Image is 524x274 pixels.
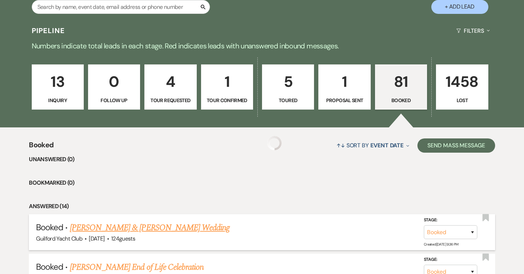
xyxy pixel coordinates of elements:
[424,256,477,264] label: Stage:
[206,96,248,104] p: Tour Confirmed
[144,64,196,110] a: 4Tour Requested
[36,96,79,104] p: Inquiry
[88,64,140,110] a: 0Follow Up
[32,64,84,110] a: 13Inquiry
[323,96,366,104] p: Proposal Sent
[417,138,495,153] button: Send Mass Message
[318,64,370,110] a: 1Proposal Sent
[424,242,458,247] span: Created: [DATE] 9:36 PM
[5,40,519,52] p: Numbers indicate total leads in each stage. Red indicates leads with unanswered inbound messages.
[70,261,204,274] a: [PERSON_NAME] End of Life Celebration
[111,235,135,242] span: 124 guests
[206,70,248,94] p: 1
[267,70,309,94] p: 5
[337,142,345,149] span: ↑↓
[262,64,314,110] a: 5Toured
[70,221,230,234] a: [PERSON_NAME] & [PERSON_NAME] Wedding
[149,96,192,104] p: Tour Requested
[380,96,422,104] p: Booked
[441,96,483,104] p: Lost
[267,136,282,150] img: loading spinner
[29,178,495,188] li: Bookmarked (0)
[36,222,63,233] span: Booked
[32,26,65,36] h3: Pipeline
[29,139,53,155] span: Booked
[201,64,253,110] a: 1Tour Confirmed
[93,96,135,104] p: Follow Up
[29,155,495,164] li: Unanswered (0)
[453,21,492,40] button: Filters
[424,216,477,224] label: Stage:
[89,235,104,242] span: [DATE]
[29,202,495,211] li: Answered (14)
[36,261,63,272] span: Booked
[323,70,366,94] p: 1
[267,96,309,104] p: Toured
[380,70,422,94] p: 81
[93,70,135,94] p: 0
[375,64,427,110] a: 81Booked
[149,70,192,94] p: 4
[334,136,412,155] button: Sort By Event Date
[36,70,79,94] p: 13
[36,235,82,242] span: Guilford Yacht Club
[370,142,404,149] span: Event Date
[441,70,483,94] p: 1458
[436,64,488,110] a: 1458Lost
